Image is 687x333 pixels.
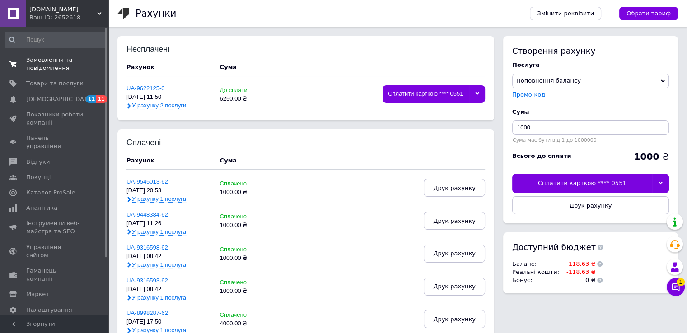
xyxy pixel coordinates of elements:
[132,228,186,236] span: У рахунку 1 послуга
[220,180,277,187] div: Сплачено
[132,294,186,301] span: У рахунку 1 послуга
[96,95,107,103] span: 11
[570,202,612,209] span: Друк рахунку
[220,63,237,71] div: Cума
[512,152,571,160] div: Всього до сплати
[512,137,669,143] div: Сума має бути від 1 до 1000000
[26,173,51,181] span: Покупці
[561,276,595,284] td: 0 ₴
[26,95,93,103] span: [DEMOGRAPHIC_DATA]
[512,61,669,69] div: Послуга
[512,268,561,276] td: Реальні кошти :
[29,14,108,22] div: Ваш ID: 2652618
[126,220,211,227] div: [DATE] 11:26
[433,185,476,191] span: Друк рахунку
[26,306,72,314] span: Налаштування
[126,310,168,316] a: UA-8998287-62
[537,9,594,18] span: Змінити реквізити
[512,260,561,268] td: Баланс :
[126,244,168,251] a: UA-9316598-62
[512,196,669,214] button: Друк рахунку
[220,246,277,253] div: Сплачено
[424,310,485,328] button: Друк рахунку
[26,204,57,212] span: Аналітика
[26,290,49,298] span: Маркет
[512,120,669,135] input: Введіть суму
[86,95,96,103] span: 11
[220,320,277,327] div: 4000.00 ₴
[132,195,186,203] span: У рахунку 1 послуга
[667,278,685,296] button: Чат з покупцем1
[512,108,669,116] div: Cума
[433,250,476,257] span: Друк рахунку
[424,245,485,263] button: Друк рахунку
[26,219,84,236] span: Інструменти веб-майстра та SEO
[220,87,277,94] div: До сплати
[626,9,671,18] span: Обрати тариф
[512,45,669,56] div: Створення рахунку
[126,211,168,218] a: UA-9448384-62
[220,312,277,319] div: Сплачено
[433,217,476,224] span: Друк рахунку
[220,288,277,295] div: 1000.00 ₴
[26,56,84,72] span: Замовлення та повідомлення
[126,139,186,148] div: Сплачені
[136,8,176,19] h1: Рахунки
[677,278,685,286] span: 1
[132,102,186,109] span: У рахунку 2 послуги
[220,189,277,196] div: 1000.00 ₴
[126,157,211,165] div: Рахунок
[26,189,75,197] span: Каталог ProSale
[126,187,211,194] div: [DATE] 20:53
[220,255,277,262] div: 1000.00 ₴
[561,268,595,276] td: -118.63 ₴
[512,91,545,98] label: Промо-код
[220,213,277,220] div: Сплачено
[512,276,561,284] td: Бонус :
[220,157,237,165] div: Cума
[424,212,485,230] button: Друк рахунку
[126,277,168,284] a: UA-9316593-62
[220,279,277,286] div: Сплачено
[126,85,165,92] a: UA-9622125-0
[126,178,168,185] a: UA-9545013-62
[126,63,211,71] div: Рахунок
[126,253,211,260] div: [DATE] 08:42
[26,111,84,127] span: Показники роботи компанії
[126,94,211,101] div: [DATE] 11:50
[29,5,97,14] span: DAV27.COM.UA
[383,85,469,103] div: Сплатити карткою **** 0551
[512,174,652,193] div: Сплатити карткою **** 0551
[512,241,596,253] span: Доступний бюджет
[26,158,50,166] span: Відгуки
[220,96,277,102] div: 6250.00 ₴
[424,179,485,197] button: Друк рахунку
[126,45,186,54] div: Несплачені
[433,316,476,323] span: Друк рахунку
[530,7,601,20] a: Змінити реквізити
[433,283,476,290] span: Друк рахунку
[561,260,595,268] td: -118.63 ₴
[220,222,277,229] div: 1000.00 ₴
[132,261,186,268] span: У рахунку 1 послуга
[26,267,84,283] span: Гаманець компанії
[5,32,107,48] input: Пошук
[126,286,211,293] div: [DATE] 08:42
[619,7,678,20] a: Обрати тариф
[26,79,84,88] span: Товари та послуги
[424,277,485,296] button: Друк рахунку
[26,243,84,259] span: Управління сайтом
[26,134,84,150] span: Панель управління
[126,319,211,325] div: [DATE] 17:50
[634,151,659,162] b: 1000
[516,77,581,84] span: Поповнення балансу
[634,152,669,161] div: ₴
